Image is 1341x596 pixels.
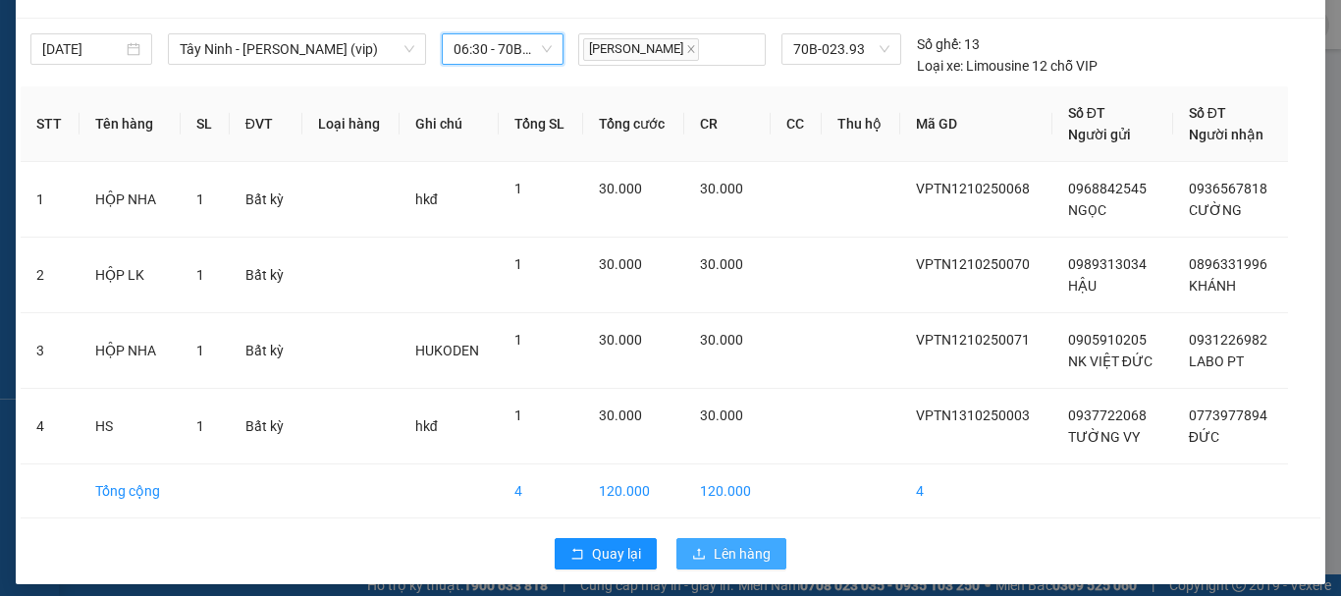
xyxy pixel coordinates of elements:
span: 0931226982 [1189,332,1267,348]
td: 120.000 [684,464,771,518]
td: 3 [21,313,80,389]
span: [PERSON_NAME]: [6,127,205,138]
span: close [686,44,696,54]
span: CƯỜNG [1189,202,1242,218]
span: 1 [196,343,204,358]
span: HUKODEN [415,343,479,358]
span: VPTN1210250071 [916,332,1030,348]
span: 0989313034 [1068,256,1147,272]
span: LABO PT [1189,353,1244,369]
th: SL [181,86,230,162]
td: 2 [21,238,80,313]
span: Hotline: 19001152 [155,87,241,99]
span: VPTN1310250004 [98,125,206,139]
span: ----------------------------------------- [53,106,241,122]
span: VPTN1210250070 [916,256,1030,272]
span: 30.000 [700,181,743,196]
td: HỘP NHA [80,162,180,238]
span: Số ĐT [1189,105,1226,121]
span: Bến xe [GEOGRAPHIC_DATA] [155,31,264,56]
span: 06:30 - 70B-023.93 [454,34,552,64]
th: Tổng cước [583,86,684,162]
span: 1 [514,256,522,272]
span: 30.000 [700,256,743,272]
th: Tổng SL [499,86,584,162]
span: 1 [514,332,522,348]
span: Lên hàng [714,543,771,565]
div: Limousine 12 chỗ VIP [917,55,1098,77]
span: [PERSON_NAME] [583,38,699,61]
span: 1 [196,191,204,207]
td: HỘP LK [80,238,180,313]
td: Tổng cộng [80,464,180,518]
span: 1 [514,181,522,196]
th: CR [684,86,771,162]
span: hkđ [415,418,438,434]
td: 120.000 [583,464,684,518]
strong: ĐỒNG PHƯỚC [155,11,269,27]
th: ĐVT [230,86,302,162]
td: 1 [21,162,80,238]
span: 70B-023.93 [793,34,889,64]
span: 30.000 [599,332,642,348]
span: 1 [514,407,522,423]
span: 0937722068 [1068,407,1147,423]
span: 0905910205 [1068,332,1147,348]
span: TƯỜNG VY [1068,429,1140,445]
span: Người nhận [1189,127,1263,142]
span: Người gửi [1068,127,1131,142]
span: HẬU [1068,278,1097,294]
span: 30.000 [599,407,642,423]
th: Mã GD [900,86,1051,162]
th: Tên hàng [80,86,180,162]
span: Số ghế: [917,33,961,55]
td: 4 [499,464,584,518]
th: CC [771,86,822,162]
span: 01 Võ Văn Truyện, KP.1, Phường 2 [155,59,270,83]
span: NK VIỆT ĐỨC [1068,353,1153,369]
td: Bất kỳ [230,238,302,313]
span: 0936567818 [1189,181,1267,196]
span: Quay lại [592,543,641,565]
span: 0968842545 [1068,181,1147,196]
div: 13 [917,33,980,55]
img: logo [7,12,94,98]
th: Ghi chú [400,86,499,162]
th: Thu hộ [822,86,900,162]
td: Bất kỳ [230,162,302,238]
span: 1 [196,267,204,283]
td: HỘP NHA [80,313,180,389]
button: uploadLên hàng [676,538,786,569]
span: rollback [570,547,584,563]
span: Loại xe: [917,55,963,77]
span: 30.000 [700,332,743,348]
td: Bất kỳ [230,389,302,464]
th: STT [21,86,80,162]
td: HS [80,389,180,464]
button: rollbackQuay lại [555,538,657,569]
span: NGỌC [1068,202,1106,218]
span: 30.000 [700,407,743,423]
th: Loại hàng [302,86,400,162]
span: VPTN1210250068 [916,181,1030,196]
span: hkđ [415,191,438,207]
span: 1 [196,418,204,434]
span: ĐỨC [1189,429,1219,445]
span: 06:28:57 [DATE] [43,142,120,154]
span: KHÁNH [1189,278,1236,294]
td: 4 [21,389,80,464]
span: In ngày: [6,142,120,154]
span: 30.000 [599,256,642,272]
td: Bất kỳ [230,313,302,389]
span: 30.000 [599,181,642,196]
span: VPTN1310250003 [916,407,1030,423]
span: down [403,43,415,55]
span: Tây Ninh - Hồ Chí Minh (vip) [180,34,414,64]
td: 4 [900,464,1051,518]
span: upload [692,547,706,563]
span: 0896331996 [1189,256,1267,272]
span: Số ĐT [1068,105,1105,121]
input: 13/10/2025 [42,38,123,60]
span: 0773977894 [1189,407,1267,423]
